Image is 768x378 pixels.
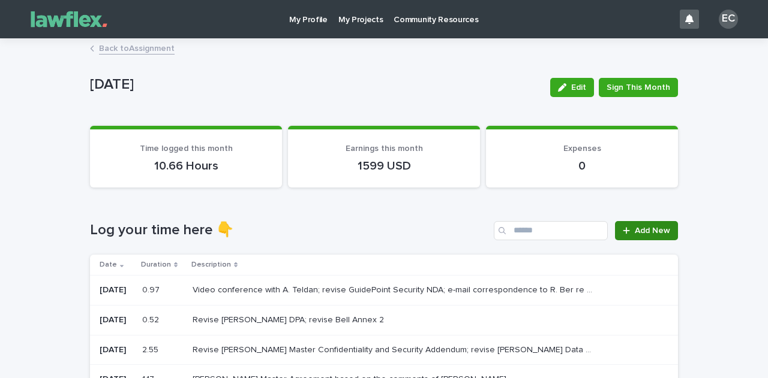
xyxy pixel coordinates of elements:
[90,222,489,239] h1: Log your time here 👇
[191,258,231,271] p: Description
[193,313,386,325] p: Revise [PERSON_NAME] DPA; revise Bell Annex 2
[635,226,670,235] span: Add New
[100,285,133,295] p: [DATE]
[104,159,268,173] p: 10.66 Hours
[24,7,114,31] img: Gnvw4qrBSHOAfo8VMhG6
[494,221,608,240] input: Search
[142,283,162,295] p: 0.97
[607,81,670,93] span: Sign This Month
[302,159,466,173] p: 1599 USD
[100,315,133,325] p: [DATE]
[140,144,233,153] span: Time logged this month
[90,335,678,365] tr: [DATE]2.552.55 Revise [PERSON_NAME] Master Confidentiality and Security Addendum; revise [PERSON_...
[615,221,678,240] a: Add New
[599,78,678,97] button: Sign This Month
[90,275,678,305] tr: [DATE]0.970.97 Video conference with A. Teldan; revise GuidePoint Security NDA; e-mail correspond...
[563,144,601,153] span: Expenses
[90,305,678,335] tr: [DATE]0.520.52 Revise [PERSON_NAME] DPA; revise Bell Annex 2Revise [PERSON_NAME] DPA; revise Bell...
[100,258,117,271] p: Date
[193,283,595,295] p: Video conference with A. Teldan; revise GuidePoint Security NDA; e-mail correspondence to R. Ber ...
[99,41,175,55] a: Back toAssignment
[142,343,161,355] p: 2.55
[193,343,595,355] p: Revise Edward Jones Master Confidentiality and Security Addendum; revise Parker Data Processing A...
[500,159,664,173] p: 0
[142,313,161,325] p: 0.52
[141,258,171,271] p: Duration
[571,83,586,92] span: Edit
[90,76,541,93] p: [DATE]
[346,144,423,153] span: Earnings this month
[100,345,133,355] p: [DATE]
[550,78,594,97] button: Edit
[719,10,738,29] div: EC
